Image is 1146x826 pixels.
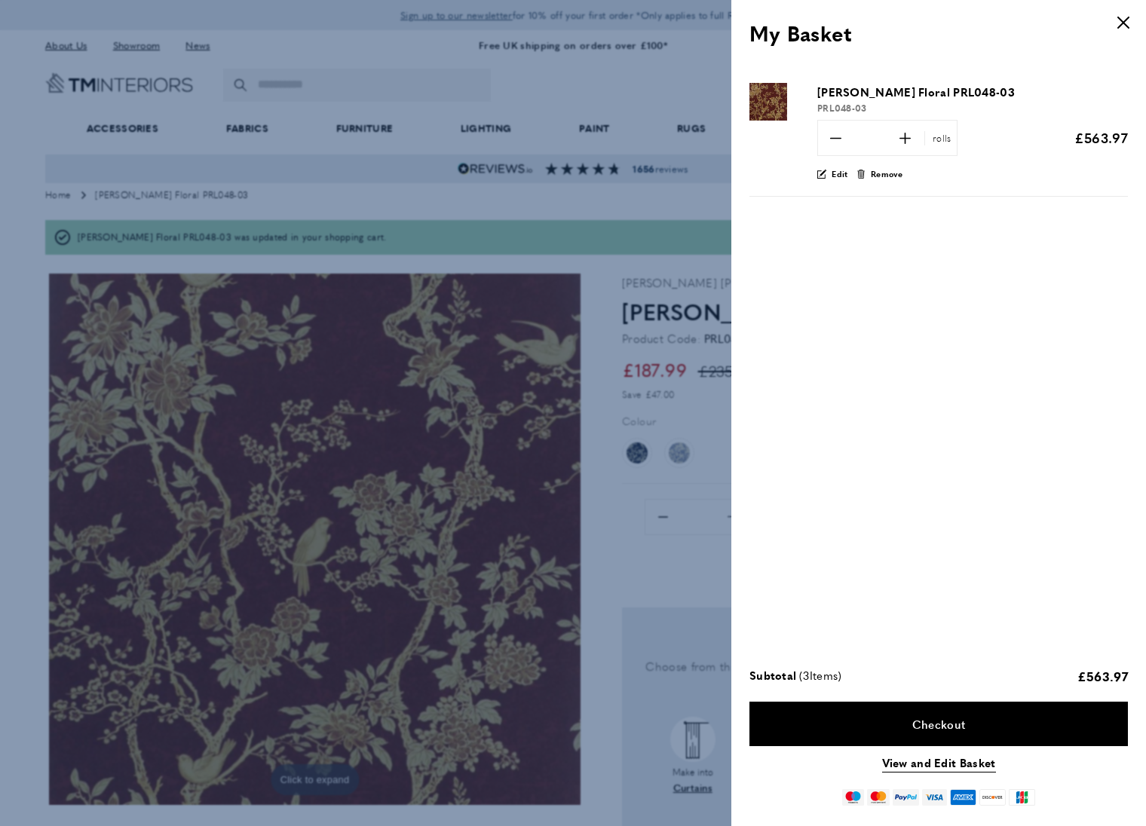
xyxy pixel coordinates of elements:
[933,132,951,145] span: rolls
[882,754,996,772] a: View and Edit Basket
[817,83,1015,101] span: [PERSON_NAME] Floral PRL048-03
[803,667,809,683] span: 3
[950,789,976,806] img: american-express
[799,666,841,686] span: ( Items)
[893,789,919,806] img: paypal
[1074,128,1128,147] span: £563.97
[867,789,889,806] img: mastercard
[832,167,847,181] span: Edit
[749,666,796,686] span: Subtotal
[749,702,1128,746] a: Checkout
[979,789,1006,806] img: discover
[749,18,1128,47] h3: My Basket
[817,167,848,181] a: Edit product "Marlowe Floral PRL048-03"
[817,101,867,115] span: PRL048-03
[842,789,864,806] img: maestro
[856,167,903,181] button: Remove product "Marlowe Floral PRL048-03" from cart
[1077,667,1128,685] span: £563.97
[922,789,947,806] img: visa
[871,167,903,181] span: Remove
[749,83,806,125] a: Product "Marlowe Floral PRL048-03"
[1009,789,1035,806] img: jcb
[1108,8,1138,38] button: Close panel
